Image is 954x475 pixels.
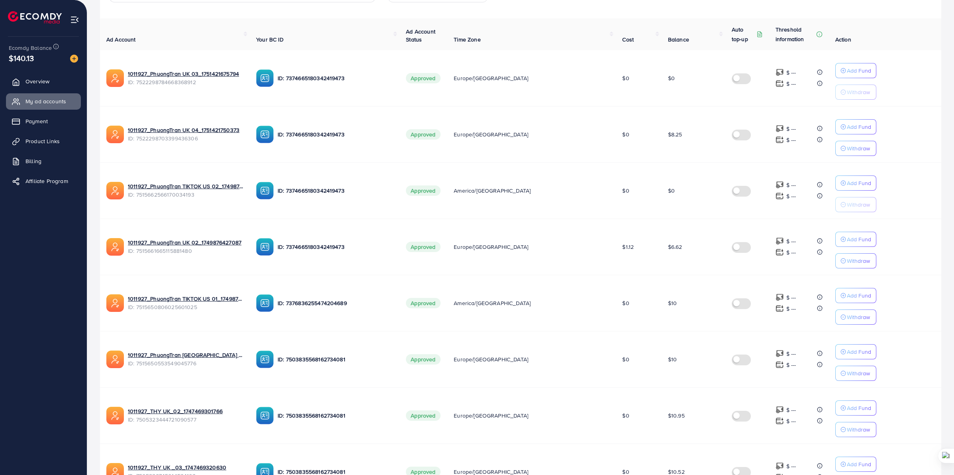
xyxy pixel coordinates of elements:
img: ic-ba-acc.ded83a64.svg [256,407,274,424]
span: Approved [406,298,440,308]
img: ic-ba-acc.ded83a64.svg [256,294,274,312]
p: $ --- [786,237,796,246]
p: Add Fund [847,291,871,300]
button: Add Fund [835,344,876,359]
span: $0 [622,130,629,138]
span: ID: 7515650553549045776 [128,359,243,367]
button: Add Fund [835,63,876,78]
span: Approved [406,354,440,365]
span: Europe/[GEOGRAPHIC_DATA] [454,355,528,363]
p: Withdraw [847,425,870,434]
a: 1011927_THY UK_02_1747469301766 [128,407,243,415]
p: Add Fund [847,459,871,469]
button: Add Fund [835,175,876,191]
img: ic-ba-acc.ded83a64.svg [256,351,274,368]
span: Billing [25,157,41,165]
p: Add Fund [847,122,871,132]
span: Affiliate Program [25,177,68,185]
span: Your BC ID [256,35,284,43]
span: $0 [622,74,629,82]
span: Europe/[GEOGRAPHIC_DATA] [454,130,528,138]
p: Withdraw [847,369,870,378]
p: $ --- [786,180,796,190]
img: ic-ads-acc.e4c84228.svg [106,126,124,143]
a: My ad accounts [6,93,81,109]
span: ID: 7515650806025601025 [128,303,243,311]
img: ic-ads-acc.e4c84228.svg [106,351,124,368]
span: $0 [622,187,629,195]
span: Ad Account Status [406,28,435,43]
p: Add Fund [847,178,871,188]
span: ID: 7515662566170034193 [128,191,243,199]
div: <span class='underline'>1011927_PhuongTran UK 01_1749873767691</span></br>7515650553549045776 [128,351,243,367]
img: top-up amount [776,304,784,313]
span: ID: 7505323444721090577 [128,416,243,424]
button: Withdraw [835,366,876,381]
p: Withdraw [847,200,870,209]
a: Product Links [6,133,81,149]
p: Withdraw [847,256,870,266]
span: $0 [668,187,675,195]
span: Approved [406,242,440,252]
span: Approved [406,410,440,421]
span: $0 [622,299,629,307]
img: ic-ba-acc.ded83a64.svg [256,126,274,143]
button: Withdraw [835,309,876,325]
img: ic-ads-acc.e4c84228.svg [106,294,124,312]
img: top-up amount [776,293,784,302]
p: ID: 7374665180342419473 [278,73,393,83]
span: Europe/[GEOGRAPHIC_DATA] [454,412,528,420]
span: ID: 7515661665115881480 [128,247,243,255]
p: $ --- [786,191,796,201]
span: Ecomdy Balance [9,44,52,52]
img: menu [70,15,79,24]
span: ID: 7522298784668368912 [128,78,243,86]
span: $10 [668,355,677,363]
p: Withdraw [847,312,870,322]
button: Withdraw [835,253,876,268]
img: ic-ads-acc.e4c84228.svg [106,238,124,256]
span: Europe/[GEOGRAPHIC_DATA] [454,74,528,82]
p: ID: 7374665180342419473 [278,186,393,195]
img: top-up amount [776,79,784,88]
span: My ad accounts [25,97,66,105]
span: Approved [406,185,440,196]
img: ic-ba-acc.ded83a64.svg [256,182,274,199]
a: 1011927_PhuongTran UK 02_1749876427087 [128,238,243,246]
a: 1011927_PhuongTran [GEOGRAPHIC_DATA] 01_1749873767691 [128,351,243,359]
img: ic-ba-acc.ded83a64.svg [256,69,274,87]
img: top-up amount [776,192,784,200]
button: Add Fund [835,457,876,472]
button: Add Fund [835,288,876,303]
span: Time Zone [454,35,480,43]
p: $ --- [786,68,796,77]
span: Overview [25,77,49,85]
p: $ --- [786,293,796,302]
img: logo [8,11,62,24]
img: top-up amount [776,181,784,189]
span: Ad Account [106,35,136,43]
p: Withdraw [847,144,870,153]
button: Withdraw [835,141,876,156]
span: America/[GEOGRAPHIC_DATA] [454,187,531,195]
span: $0 [622,355,629,363]
p: $ --- [786,79,796,89]
span: Balance [668,35,689,43]
iframe: Chat [920,439,948,469]
a: 1011927_PhuongTran UK 03_1751421675794 [128,70,243,78]
p: $ --- [786,360,796,370]
img: top-up amount [776,406,784,414]
p: $ --- [786,124,796,134]
span: $140.13 [9,52,34,64]
p: ID: 7376836255474204689 [278,298,393,308]
span: Action [835,35,851,43]
button: Withdraw [835,197,876,212]
p: Add Fund [847,235,871,244]
img: ic-ba-acc.ded83a64.svg [256,238,274,256]
button: Withdraw [835,422,876,437]
img: image [70,55,78,63]
div: <span class='underline'>1011927_PhuongTran UK 03_1751421675794</span></br>7522298784668368912 [128,70,243,86]
div: <span class='underline'>1011927_PhuongTran UK 04_1751421750373</span></br>7522298703399436306 [128,126,243,142]
p: Add Fund [847,66,871,75]
p: ID: 7503835568162734081 [278,411,393,420]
